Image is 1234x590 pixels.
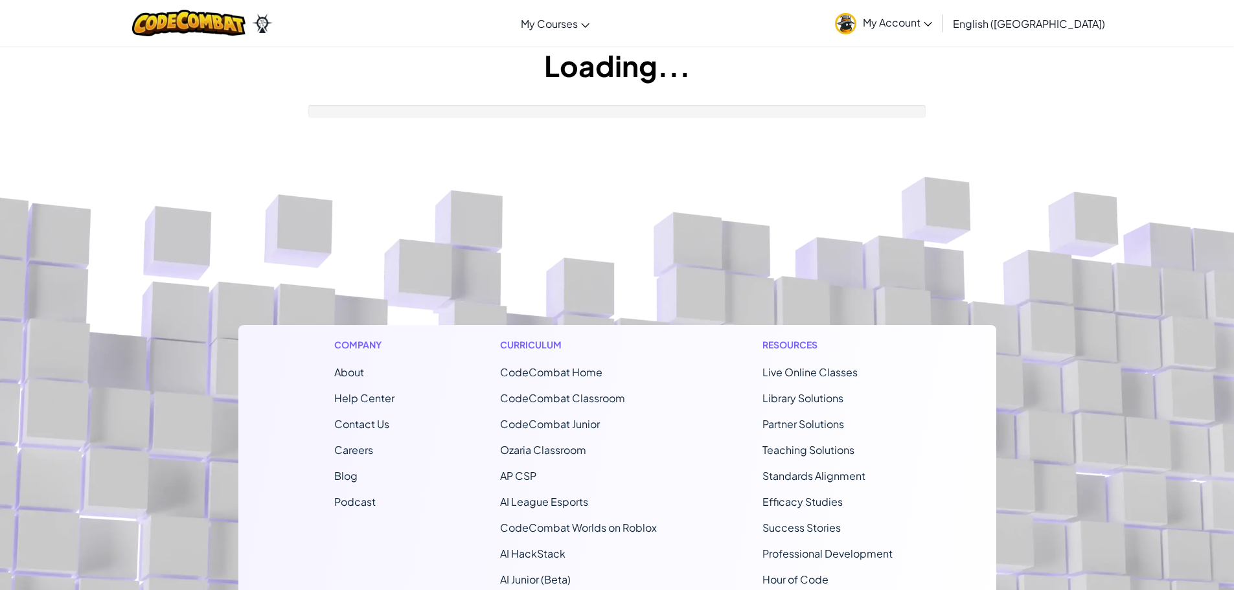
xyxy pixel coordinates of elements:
img: avatar [835,13,856,34]
a: Standards Alignment [762,469,865,482]
span: CodeCombat Home [500,365,602,379]
a: Live Online Classes [762,365,858,379]
a: AP CSP [500,469,536,482]
img: CodeCombat logo [132,10,246,36]
span: Contact Us [334,417,389,431]
a: Blog [334,469,358,482]
span: My Account [863,16,932,29]
h1: Curriculum [500,338,657,352]
a: Hour of Code [762,573,828,586]
a: AI Junior (Beta) [500,573,571,586]
a: My Account [828,3,939,43]
a: Efficacy Studies [762,495,843,508]
a: Teaching Solutions [762,443,854,457]
h1: Resources [762,338,900,352]
a: Help Center [334,391,394,405]
a: AI League Esports [500,495,588,508]
a: CodeCombat Junior [500,417,600,431]
a: CodeCombat Worlds on Roblox [500,521,657,534]
a: Partner Solutions [762,417,844,431]
a: English ([GEOGRAPHIC_DATA]) [946,6,1112,41]
img: Ozaria [252,14,273,33]
a: My Courses [514,6,596,41]
span: My Courses [521,17,578,30]
a: Ozaria Classroom [500,443,586,457]
a: About [334,365,364,379]
a: Podcast [334,495,376,508]
a: Success Stories [762,521,841,534]
a: CodeCombat Classroom [500,391,625,405]
a: Professional Development [762,547,893,560]
a: Library Solutions [762,391,843,405]
span: English ([GEOGRAPHIC_DATA]) [953,17,1105,30]
a: Careers [334,443,373,457]
h1: Company [334,338,394,352]
a: AI HackStack [500,547,566,560]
